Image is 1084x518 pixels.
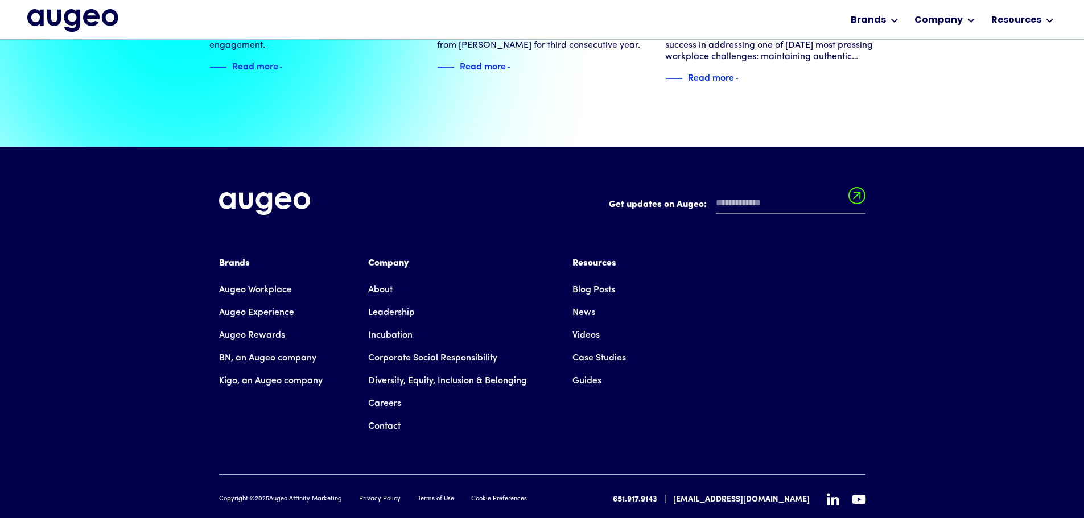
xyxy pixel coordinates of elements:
[507,60,524,74] img: Blue text arrow
[219,301,294,324] a: Augeo Experience
[609,192,865,219] form: Email Form
[368,370,527,392] a: Diversity, Equity, Inclusion & Belonging
[209,60,226,74] img: Blue decorative line
[219,495,342,504] div: Copyright © Augeo Affinity Marketing
[368,301,415,324] a: Leadership
[279,60,296,74] img: Blue text arrow
[460,59,506,72] div: Read more
[368,279,393,301] a: About
[219,256,323,270] div: Brands
[368,256,527,270] div: Company
[665,72,682,85] img: Blue decorative line
[572,347,626,370] a: Case Studies
[572,324,600,347] a: Videos
[471,495,527,504] a: Cookie Preferences
[255,496,269,502] span: 2025
[572,279,615,301] a: Blog Posts
[219,279,292,301] a: Augeo Workplace
[914,14,963,27] div: Company
[219,347,316,370] a: BN, an Augeo company
[437,60,454,74] img: Blue decorative line
[688,70,734,84] div: Read more
[232,59,278,72] div: Read more
[609,198,707,212] label: Get updates on Augeo:
[27,9,118,33] a: home
[437,28,647,51] div: [PERSON_NAME] awarded highest supplier rating from [PERSON_NAME] for third consecutive year.
[368,324,413,347] a: Incubation
[368,415,401,438] a: Contact
[219,324,285,347] a: Augeo Rewards
[572,301,595,324] a: News
[368,392,401,415] a: Careers
[735,72,752,85] img: Blue text arrow
[851,14,886,27] div: Brands
[572,256,626,270] div: Resources
[665,28,875,63] div: HR Tech Outlook spotlights [PERSON_NAME]'s success in addressing one of [DATE] most pressing work...
[664,493,666,507] div: |
[991,14,1041,27] div: Resources
[359,495,401,504] a: Privacy Policy
[209,28,419,51] div: The connected workforce: A new era of employee engagement.
[368,347,497,370] a: Corporate Social Responsibility
[219,370,323,392] a: Kigo, an Augeo company
[673,494,810,505] a: [EMAIL_ADDRESS][DOMAIN_NAME]
[418,495,454,504] a: Terms of Use
[572,370,601,392] a: Guides
[613,494,657,505] a: 651.917.9143
[848,187,865,211] input: Submit
[219,192,310,216] img: Augeo's full logo in white.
